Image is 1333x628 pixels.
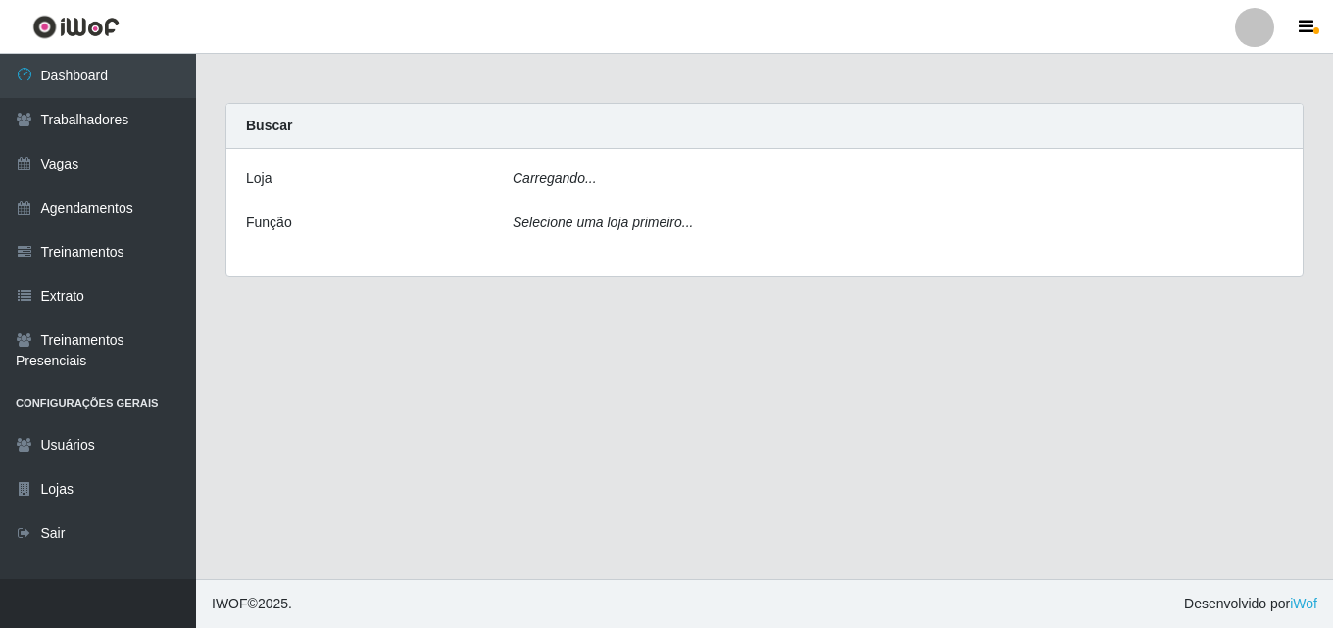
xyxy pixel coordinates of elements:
[1184,594,1317,614] span: Desenvolvido por
[246,118,292,133] strong: Buscar
[513,170,597,186] i: Carregando...
[32,15,120,39] img: CoreUI Logo
[246,169,272,189] label: Loja
[1290,596,1317,611] a: iWof
[513,215,693,230] i: Selecione uma loja primeiro...
[246,213,292,233] label: Função
[212,596,248,611] span: IWOF
[212,594,292,614] span: © 2025 .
